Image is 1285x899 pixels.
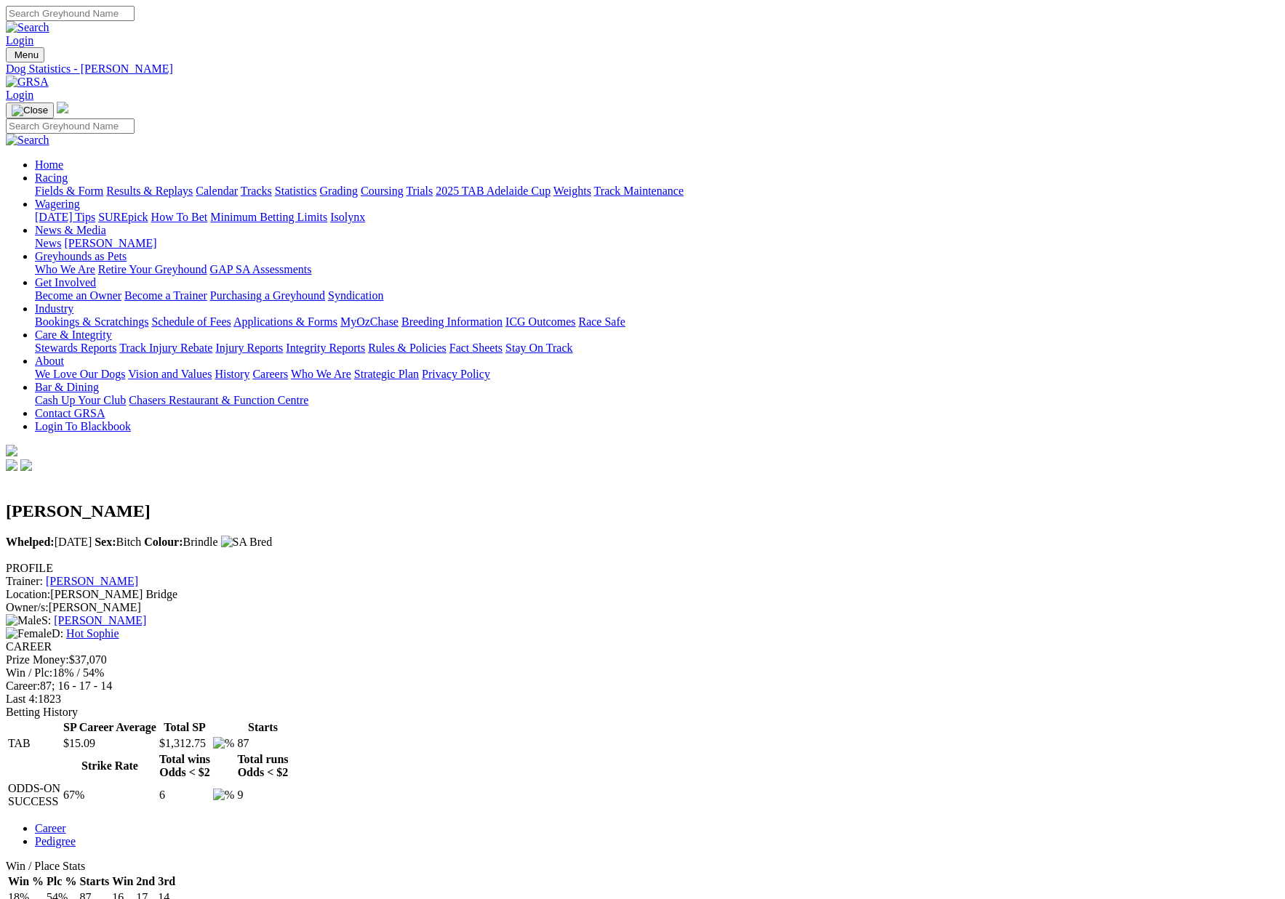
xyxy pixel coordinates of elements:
[6,653,1279,666] div: $37,070
[66,627,119,640] a: Hot Sophie
[144,536,217,548] span: Brindle
[210,289,325,302] a: Purchasing a Greyhound
[6,627,63,640] span: D:
[210,211,327,223] a: Minimum Betting Limits
[6,501,1279,521] h2: [PERSON_NAME]
[6,445,17,456] img: logo-grsa-white.png
[63,752,157,780] th: Strike Rate
[6,47,44,63] button: Toggle navigation
[505,315,575,328] a: ICG Outcomes
[46,874,77,889] th: Plc %
[35,342,1279,355] div: Care & Integrity
[12,105,48,116] img: Close
[6,860,1279,873] div: Win / Place Stats
[422,368,490,380] a: Privacy Policy
[35,315,148,328] a: Bookings & Scratchings
[330,211,365,223] a: Isolynx
[6,693,1279,706] div: 1823
[35,368,1279,381] div: About
[6,536,92,548] span: [DATE]
[449,342,503,354] a: Fact Sheets
[95,536,141,548] span: Bitch
[151,211,208,223] a: How To Bet
[35,315,1279,328] div: Industry
[6,562,1279,575] div: PROFILE
[340,315,399,328] a: MyOzChase
[35,394,126,406] a: Cash Up Your Club
[7,874,44,889] th: Win %
[144,536,183,548] b: Colour:
[6,118,135,134] input: Search
[215,368,249,380] a: History
[63,736,157,751] td: $15.09
[35,407,105,419] a: Contact GRSA
[328,289,383,302] a: Syndication
[6,459,17,471] img: facebook.svg
[7,781,61,809] td: ODDS-ON SUCCESS
[252,368,288,380] a: Careers
[129,394,308,406] a: Chasers Restaurant & Function Centre
[6,575,43,587] span: Trainer:
[6,588,1279,601] div: [PERSON_NAME] Bridge
[6,640,1279,653] div: CAREER
[578,315,625,328] a: Race Safe
[35,185,1279,198] div: Racing
[35,276,96,289] a: Get Involved
[6,666,1279,680] div: 18% / 54%
[436,185,551,197] a: 2025 TAB Adelaide Cup
[54,614,146,626] a: [PERSON_NAME]
[35,835,76,847] a: Pedigree
[553,185,591,197] a: Weights
[368,342,447,354] a: Rules & Policies
[286,342,365,354] a: Integrity Reports
[6,680,1279,693] div: 87; 16 - 17 - 14
[6,706,1279,719] div: Betting History
[35,302,73,315] a: Industry
[64,237,156,249] a: [PERSON_NAME]
[15,49,39,60] span: Menu
[128,368,212,380] a: Vision and Values
[35,224,106,236] a: News & Media
[594,185,684,197] a: Track Maintenance
[7,736,61,751] td: TAB
[63,781,157,809] td: 67%
[6,653,69,666] span: Prize Money:
[6,601,49,613] span: Owner/s:
[35,172,68,184] a: Racing
[111,874,134,889] th: Win
[6,102,54,118] button: Toggle navigation
[215,342,283,354] a: Injury Reports
[35,328,112,341] a: Care & Integrity
[6,21,49,34] img: Search
[505,342,572,354] a: Stay On Track
[241,185,272,197] a: Tracks
[159,736,211,751] td: $1,312.75
[159,752,211,780] th: Total wins Odds < $2
[6,536,55,548] b: Whelped:
[6,63,1279,76] a: Dog Statistics - [PERSON_NAME]
[35,185,103,197] a: Fields & Form
[236,752,289,780] th: Total runs Odds < $2
[35,263,1279,276] div: Greyhounds as Pets
[406,185,433,197] a: Trials
[213,789,234,802] img: %
[35,211,1279,224] div: Wagering
[98,263,207,275] a: Retire Your Greyhound
[6,614,51,626] span: S:
[213,737,234,750] img: %
[159,781,211,809] td: 6
[354,368,419,380] a: Strategic Plan
[124,289,207,302] a: Become a Trainer
[151,315,231,328] a: Schedule of Fees
[35,368,125,380] a: We Love Our Dogs
[159,720,211,735] th: Total SP
[6,588,50,600] span: Location:
[401,315,503,328] a: Breeding Information
[35,289,121,302] a: Become an Owner
[210,263,312,275] a: GAP SA Assessments
[361,185,404,197] a: Coursing
[275,185,317,197] a: Statistics
[6,76,49,89] img: GRSA
[236,781,289,809] td: 9
[6,680,40,692] span: Career:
